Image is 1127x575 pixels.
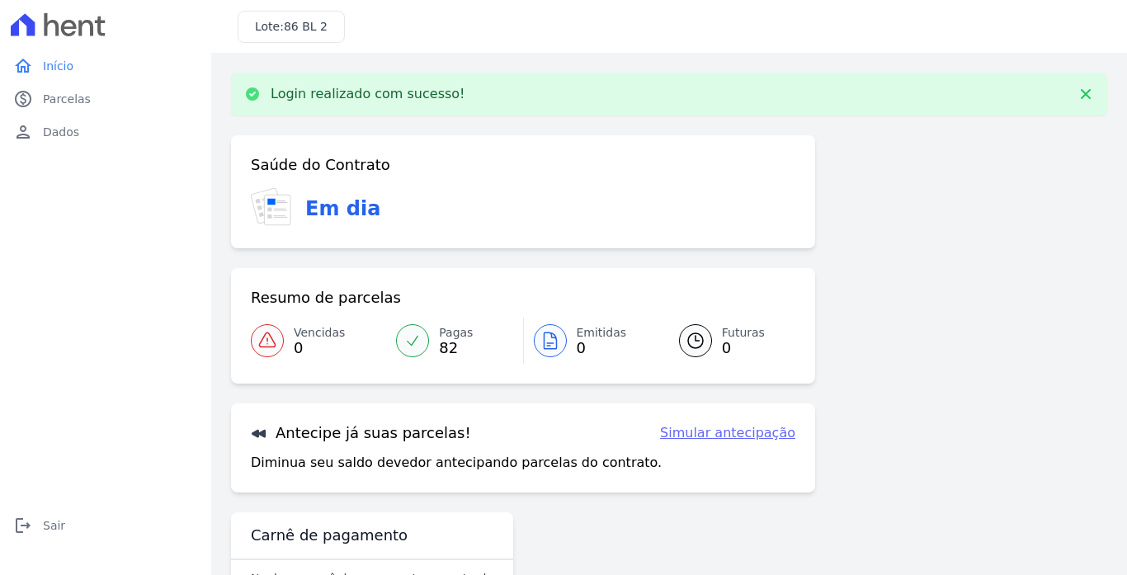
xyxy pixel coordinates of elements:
a: Emitidas 0 [524,318,659,364]
h3: Lote: [255,18,328,35]
i: person [13,122,33,142]
h3: Saúde do Contrato [251,155,390,175]
a: Futuras 0 [659,318,795,364]
a: logoutSair [7,509,205,542]
h3: Resumo de parcelas [251,288,401,308]
h3: Carnê de pagamento [251,526,408,545]
span: Emitidas [577,324,627,342]
a: Simular antecipação [660,423,795,443]
span: Futuras [722,324,765,342]
p: Login realizado com sucesso! [271,86,465,102]
a: paidParcelas [7,82,205,115]
span: Pagas [439,324,473,342]
i: home [13,56,33,76]
i: paid [13,89,33,109]
span: 0 [577,342,627,355]
a: Pagas 82 [386,318,522,364]
span: Dados [43,124,79,140]
h3: Antecipe já suas parcelas! [251,423,471,443]
a: Vencidas 0 [251,318,386,364]
span: 82 [439,342,473,355]
span: 86 BL 2 [284,20,328,33]
span: Início [43,58,73,74]
a: homeInício [7,49,205,82]
a: personDados [7,115,205,148]
span: Parcelas [43,91,91,107]
span: Sair [43,517,65,534]
p: Diminua seu saldo devedor antecipando parcelas do contrato. [251,453,662,473]
i: logout [13,516,33,535]
span: 0 [722,342,765,355]
span: Vencidas [294,324,345,342]
h3: Em dia [305,194,380,224]
span: 0 [294,342,345,355]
